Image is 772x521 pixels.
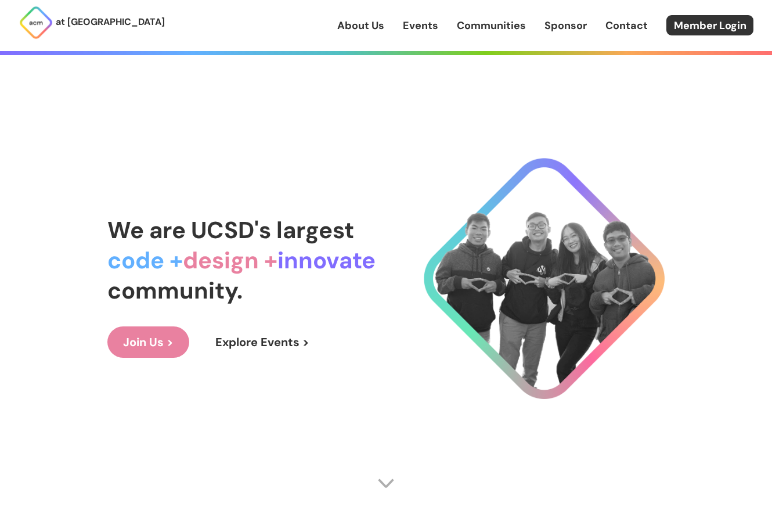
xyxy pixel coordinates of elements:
span: code + [107,245,183,275]
a: Explore Events > [200,326,325,358]
p: at [GEOGRAPHIC_DATA] [56,15,165,30]
span: design + [183,245,277,275]
span: We are UCSD's largest [107,215,354,245]
span: community. [107,275,243,306]
a: Join Us > [107,326,189,358]
img: ACM Logo [19,5,53,40]
a: Events [403,18,438,33]
a: Contact [605,18,648,33]
span: innovate [277,245,376,275]
img: Cool Logo [424,158,665,399]
a: Member Login [666,15,753,35]
a: About Us [337,18,384,33]
a: Sponsor [544,18,587,33]
img: Scroll Arrow [377,475,395,492]
a: at [GEOGRAPHIC_DATA] [19,5,165,40]
a: Communities [457,18,526,33]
